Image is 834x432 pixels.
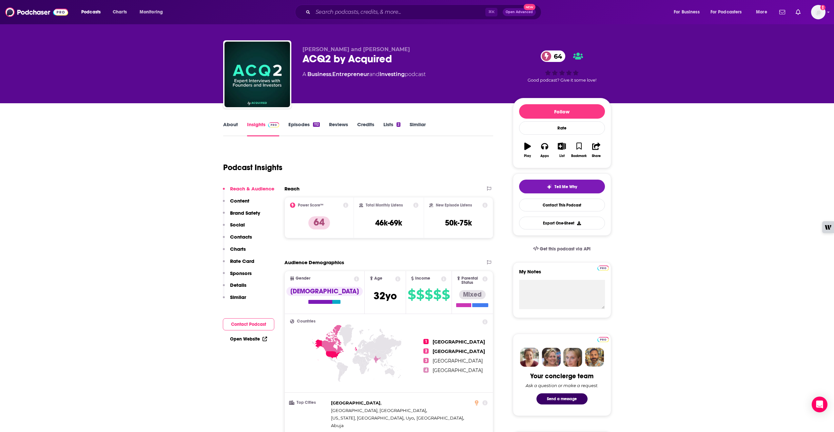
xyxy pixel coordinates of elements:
span: Gender [296,276,310,281]
span: 32 yo [374,289,397,302]
svg: Add a profile image [820,5,825,10]
span: , [331,71,332,77]
h2: Power Score™ [298,203,323,207]
button: open menu [751,7,775,17]
button: Content [223,198,249,210]
p: Details [230,282,246,288]
div: Search podcasts, credits, & more... [301,5,548,20]
span: 1 [423,339,429,344]
span: [PERSON_NAME] and [PERSON_NAME] [302,46,410,52]
p: Rate Card [230,258,254,264]
span: , [331,414,404,422]
h3: 46k-69k [375,218,402,228]
button: List [553,138,570,162]
span: Charts [113,8,127,17]
a: Credits [357,121,374,136]
span: ⌘ K [485,8,497,16]
h3: Top Cities [290,401,328,405]
h2: Reach [284,186,300,192]
button: Reach & Audience [223,186,274,198]
a: Podchaser - Follow, Share and Rate Podcasts [5,6,68,18]
div: 2 [397,122,400,127]
div: A podcast [302,70,426,78]
button: open menu [135,7,171,17]
button: Similar [223,294,246,306]
span: For Business [674,8,700,17]
a: Pro website [597,336,609,342]
img: Barbara Profile [542,348,561,367]
a: 64 [541,50,565,62]
span: Age [374,276,382,281]
a: Reviews [329,121,348,136]
div: 112 [313,122,320,127]
span: Good podcast? Give it some love! [528,78,596,83]
div: Share [592,154,601,158]
a: Pro website [597,265,609,271]
span: For Podcasters [710,8,742,17]
button: Brand Safety [223,210,260,222]
span: More [756,8,767,17]
button: Sponsors [223,270,252,282]
a: Business [307,71,331,77]
span: [GEOGRAPHIC_DATA] [433,348,485,354]
p: Content [230,198,249,204]
button: Show profile menu [811,5,825,19]
span: 3 [423,358,429,363]
span: Abuja [331,423,344,428]
a: Similar [410,121,426,136]
div: Mixed [459,290,486,299]
span: Monitoring [140,8,163,17]
button: Apps [536,138,553,162]
span: Logged in as OutCastPodChaser [811,5,825,19]
span: , [417,414,464,422]
span: 4 [423,367,429,373]
a: InsightsPodchaser Pro [247,121,280,136]
div: Bookmark [571,154,587,158]
span: $ [433,289,441,300]
a: Open Website [230,336,267,342]
div: [DEMOGRAPHIC_DATA] [286,287,363,296]
button: Contact Podcast [223,318,274,330]
button: Share [588,138,605,162]
span: $ [416,289,424,300]
span: Get this podcast via API [540,246,591,252]
h2: Audience Demographics [284,259,344,265]
span: Open Advanced [506,10,533,14]
span: [GEOGRAPHIC_DATA] [417,415,463,421]
div: List [559,154,565,158]
span: Parental Status [461,276,481,285]
span: [GEOGRAPHIC_DATA] [331,400,380,405]
a: About [223,121,238,136]
a: Entrepreneur [332,71,369,77]
img: Podchaser Pro [597,337,609,342]
span: Tell Me Why [554,184,577,189]
button: open menu [706,7,751,17]
div: Apps [540,154,549,158]
img: User Profile [811,5,825,19]
span: 64 [547,50,565,62]
button: Open AdvancedNew [503,8,536,16]
div: Rate [519,121,605,135]
button: Send a message [536,393,588,404]
button: Contacts [223,234,252,246]
h2: Total Monthly Listens [366,203,403,207]
button: open menu [669,7,708,17]
button: Follow [519,104,605,119]
img: ACQ2 by Acquired [224,42,290,107]
button: Bookmark [571,138,588,162]
p: Reach & Audience [230,186,274,192]
a: Charts [108,7,131,17]
div: Your concierge team [530,372,593,380]
label: My Notes [519,268,605,280]
span: [GEOGRAPHIC_DATA] [433,339,485,345]
span: and [369,71,379,77]
span: 2 [423,348,429,354]
span: New [524,4,535,10]
a: Show notifications dropdown [793,7,803,18]
p: Sponsors [230,270,252,276]
p: Similar [230,294,246,300]
div: Open Intercom Messenger [812,397,827,412]
div: 64Good podcast? Give it some love! [513,46,611,87]
span: , [331,399,381,407]
span: $ [442,289,450,300]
